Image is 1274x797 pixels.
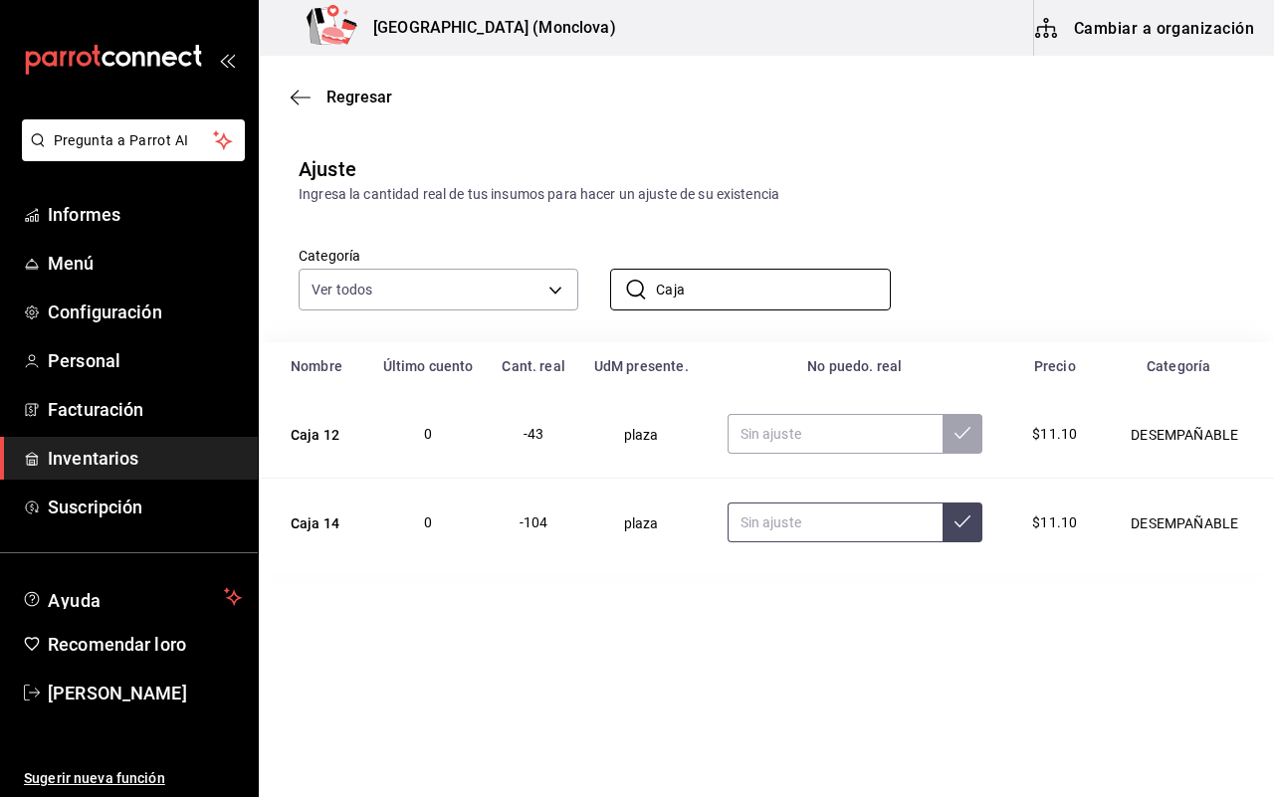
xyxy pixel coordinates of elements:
[728,502,944,542] input: Sin ajuste
[54,132,189,148] font: Pregunta a Parrot AI
[299,157,356,181] font: Ajuste
[502,358,565,374] font: Cant. real
[48,683,187,703] font: [PERSON_NAME]
[594,358,689,374] font: UdM presente.
[48,253,95,274] font: Menú
[1074,18,1254,37] font: Cambiar a organización
[807,358,902,374] font: No puedo. real
[520,514,548,530] font: -104
[48,204,120,225] font: Informes
[1032,514,1077,530] font: $11.10
[326,88,392,106] font: Regresar
[1032,426,1077,442] font: $11.10
[48,497,142,517] font: Suscripción
[22,119,245,161] button: Pregunta a Parrot AI
[728,414,944,454] input: Sin ajuste
[299,186,779,202] font: Ingresa la cantidad real de tus insumos para hacer un ajuste de su existencia
[424,514,432,530] font: 0
[291,515,339,531] font: Caja 14
[219,52,235,68] button: abrir_cajón_menú
[424,426,432,442] font: 0
[291,88,392,106] button: Regresar
[656,270,890,309] input: Buscar nombre de insumo
[383,358,474,374] font: Último cuento
[373,18,616,37] font: [GEOGRAPHIC_DATA] (Monclova)
[291,358,342,374] font: Nombre
[524,426,543,442] font: -43
[48,399,143,420] font: Facturación
[48,350,120,371] font: Personal
[1131,515,1238,531] font: DESEMPAÑABLE
[1147,358,1210,374] font: Categoría
[48,634,186,655] font: Recomendar loro
[624,427,659,443] font: plaza
[48,301,162,322] font: Configuración
[24,770,165,786] font: Sugerir nueva función
[624,515,659,531] font: plaza
[48,590,102,611] font: Ayuda
[14,144,245,165] a: Pregunta a Parrot AI
[299,248,360,264] font: Categoría
[1034,358,1076,374] font: Precio
[312,282,372,298] font: Ver todos
[291,427,339,443] font: Caja 12
[1131,427,1238,443] font: DESEMPAÑABLE
[48,448,138,469] font: Inventarios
